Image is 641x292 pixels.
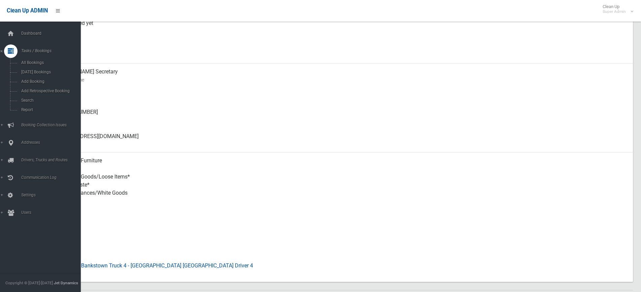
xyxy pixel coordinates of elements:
[5,281,53,285] span: Copyright © [DATE]-[DATE]
[54,270,628,278] small: Assigned To
[19,210,86,215] span: Users
[19,48,86,53] span: Tasks / Bookings
[54,233,628,258] div: Collected
[19,70,80,74] span: [DATE] Bookings
[19,107,80,112] span: Report
[30,128,633,153] a: [EMAIL_ADDRESS][DOMAIN_NAME]Email
[19,158,86,162] span: Drivers, Trucks and Routes
[54,246,628,254] small: Status
[54,258,628,282] div: Canterbury Bankstown Truck 4 - [GEOGRAPHIC_DATA] [GEOGRAPHIC_DATA] Driver 4
[54,116,628,124] small: Landline
[19,60,80,65] span: All Bookings
[54,39,628,64] div: [DATE]
[54,197,628,205] small: Items
[19,123,86,127] span: Booking Collection Issues
[19,175,86,180] span: Communication Log
[54,64,628,88] div: [PERSON_NAME] Secretary
[19,79,80,84] span: Add Booking
[54,27,628,35] small: Collected At
[54,52,628,60] small: Zone
[19,89,80,93] span: Add Retrospective Booking
[54,76,628,84] small: Contact Name
[54,15,628,39] div: Not collected yet
[19,193,86,197] span: Settings
[54,153,628,209] div: Household Furniture Electronics Household Goods/Loose Items* Garden Waste* Metal Appliances/White...
[7,7,48,14] span: Clean Up ADMIN
[54,281,78,285] strong: Jet Dynamics
[54,104,628,128] div: [PHONE_NUMBER]
[603,9,626,14] small: Super Admin
[19,140,86,145] span: Addresses
[54,140,628,149] small: Email
[19,31,86,36] span: Dashboard
[54,92,628,100] small: Mobile
[54,128,628,153] div: [EMAIL_ADDRESS][DOMAIN_NAME]
[54,209,628,233] div: No
[54,221,628,229] small: Oversized
[19,98,80,103] span: Search
[599,4,633,14] span: Clean Up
